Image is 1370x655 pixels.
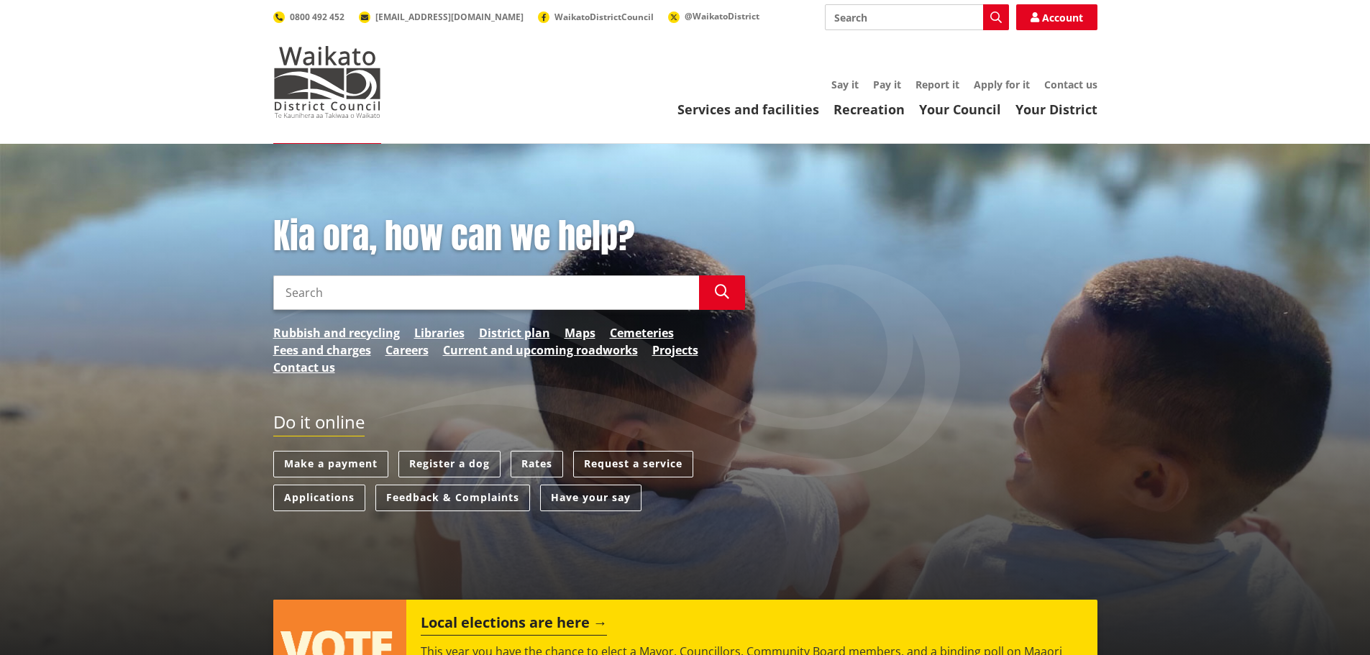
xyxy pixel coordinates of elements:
[834,101,905,118] a: Recreation
[273,11,344,23] a: 0800 492 452
[915,78,959,91] a: Report it
[273,342,371,359] a: Fees and charges
[273,46,381,118] img: Waikato District Council - Te Kaunihera aa Takiwaa o Waikato
[873,78,901,91] a: Pay it
[919,101,1001,118] a: Your Council
[831,78,859,91] a: Say it
[1016,4,1097,30] a: Account
[375,485,530,511] a: Feedback & Complaints
[825,4,1009,30] input: Search input
[359,11,524,23] a: [EMAIL_ADDRESS][DOMAIN_NAME]
[443,342,638,359] a: Current and upcoming roadworks
[398,451,501,477] a: Register a dog
[414,324,465,342] a: Libraries
[554,11,654,23] span: WaikatoDistrictCouncil
[1044,78,1097,91] a: Contact us
[511,451,563,477] a: Rates
[540,485,641,511] a: Have your say
[273,275,699,310] input: Search input
[1015,101,1097,118] a: Your District
[565,324,595,342] a: Maps
[573,451,693,477] a: Request a service
[273,451,388,477] a: Make a payment
[385,342,429,359] a: Careers
[290,11,344,23] span: 0800 492 452
[375,11,524,23] span: [EMAIL_ADDRESS][DOMAIN_NAME]
[652,342,698,359] a: Projects
[273,359,335,376] a: Contact us
[421,614,607,636] h2: Local elections are here
[479,324,550,342] a: District plan
[668,10,759,22] a: @WaikatoDistrict
[273,485,365,511] a: Applications
[273,324,400,342] a: Rubbish and recycling
[610,324,674,342] a: Cemeteries
[538,11,654,23] a: WaikatoDistrictCouncil
[685,10,759,22] span: @WaikatoDistrict
[974,78,1030,91] a: Apply for it
[273,216,745,257] h1: Kia ora, how can we help?
[273,412,365,437] h2: Do it online
[677,101,819,118] a: Services and facilities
